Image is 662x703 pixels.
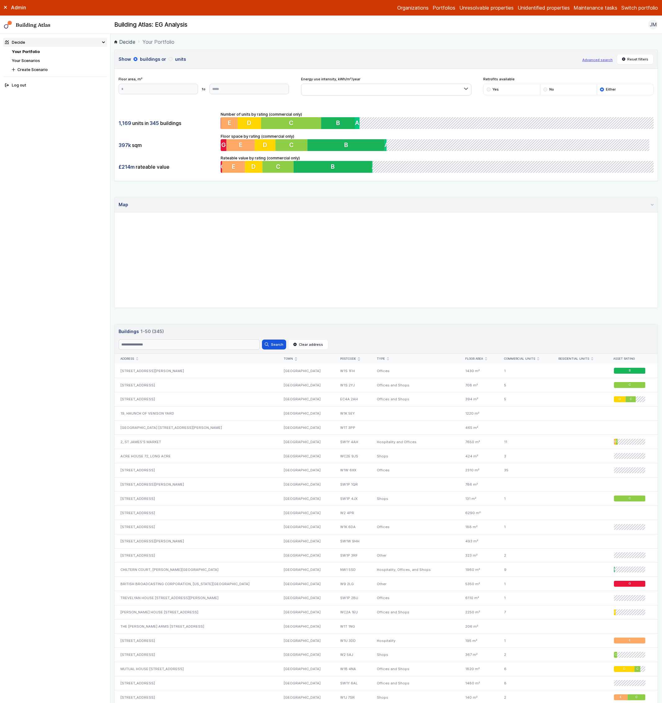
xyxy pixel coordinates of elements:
div: Offices and Shops [371,662,459,676]
button: A [355,117,360,129]
div: 3 [498,449,552,463]
a: [STREET_ADDRESS][GEOGRAPHIC_DATA]W2 4PR6290 m² [115,506,658,520]
div: Rateable value by rating (commercial only) [221,155,654,173]
a: CHILTERN COURT, [PERSON_NAME][GEOGRAPHIC_DATA][GEOGRAPHIC_DATA]NW1 5SDHospitality, Offices, and S... [115,563,658,577]
button: A [386,139,388,151]
a: [STREET_ADDRESS][GEOGRAPHIC_DATA]W1W 6XXOffices2310 m²35 [115,463,658,477]
span: 1,169 [119,120,131,127]
div: WC2A 1EU [334,605,371,619]
span: G [221,141,226,149]
span: D [614,610,616,614]
div: [STREET_ADDRESS][PERSON_NAME] [115,477,278,492]
button: D [255,139,276,151]
div: 1430 m² [459,364,498,378]
a: Unresolvable properties [459,4,514,11]
a: Unidentified properties [518,4,570,11]
a: TREVELYAN HOUSE [STREET_ADDRESS][PERSON_NAME][GEOGRAPHIC_DATA]SW1P 2BUOffices6110 m²1 [115,591,658,605]
div: THE [PERSON_NAME] ARMS [STREET_ADDRESS] [115,619,278,634]
div: W2 5AJ [334,648,371,662]
span: E [629,638,631,643]
span: A [372,163,376,171]
div: WC2E 9JS [334,449,371,463]
div: SW1W 9HH [334,534,371,548]
span: C [616,440,618,444]
div: [GEOGRAPHIC_DATA] [278,648,334,662]
span: JM [650,21,657,28]
a: [STREET_ADDRESS][PERSON_NAME][GEOGRAPHIC_DATA]SW1P 1QR786 m² [115,477,658,492]
div: Hospitality and Offices [371,435,459,449]
span: G [221,163,225,171]
div: W1T 1NG [334,619,371,634]
div: Asset rating [613,357,652,361]
div: Hospitality, Offices, and Shops [371,563,459,577]
div: [GEOGRAPHIC_DATA] [278,634,334,648]
span: D [247,119,251,127]
button: Clear address [288,339,328,350]
div: 1480 m² [459,676,498,690]
div: W1W 6XX [334,463,371,477]
a: MUTUAL HOUSE [STREET_ADDRESS][GEOGRAPHIC_DATA]W1B 4NAOffices and Shops1820 m²6DC [115,662,658,676]
a: BRITISH BROADCASTING CORPORATION, [US_STATE][GEOGRAPHIC_DATA][GEOGRAPHIC_DATA]W9 2LGOther5350 m²1G [115,577,658,591]
span: E [620,695,622,699]
div: 6110 m² [459,591,498,605]
span: Your Portfolio [142,38,174,46]
div: 188 m² [459,520,498,534]
div: 1 [498,364,552,378]
a: Decide [114,38,135,46]
div: Hospitality [371,634,459,648]
a: [STREET_ADDRESS][GEOGRAPHIC_DATA]W1K 6DAOffices188 m²1 [115,520,658,534]
div: BRITISH BROADCASTING CORPORATION, [US_STATE][GEOGRAPHIC_DATA] [115,577,278,591]
div: MUTUAL HOUSE [STREET_ADDRESS] [115,662,278,676]
div: 8 [498,676,552,690]
div: Offices and Shops [371,605,459,619]
div: Residential units [558,357,600,361]
div: units in buildings [119,117,217,129]
span: £214m [119,163,135,170]
div: [GEOGRAPHIC_DATA] [278,449,334,463]
div: W2 4PR [334,506,371,520]
a: Your Portfolio [12,49,40,54]
div: [STREET_ADDRESS] [115,520,278,534]
span: E [227,119,231,127]
div: SW1P 1QR [334,477,371,492]
div: [GEOGRAPHIC_DATA] [278,605,334,619]
div: Type [377,357,453,361]
div: CHILTERN COURT, [PERSON_NAME][GEOGRAPHIC_DATA] [115,563,278,577]
div: [STREET_ADDRESS] [115,634,278,648]
span: A [355,119,359,127]
div: 1820 m² [459,662,498,676]
div: [STREET_ADDRESS] [115,648,278,662]
div: 2250 m² [459,605,498,619]
span: B [629,369,631,373]
summary: Decide [3,38,107,47]
div: [GEOGRAPHIC_DATA] [278,406,334,420]
a: 2, ST JAMES'S MARKET[GEOGRAPHIC_DATA]SW1Y 4AHHospitality and Offices7650 m²11EDC [115,435,658,449]
span: Retrofits available [483,77,654,82]
button: Switch portfolio [621,4,658,11]
button: D [238,117,261,129]
div: TREVELYAN HOUSE [STREET_ADDRESS][PERSON_NAME] [115,591,278,605]
div: NW1 5SD [334,563,371,577]
span: C [637,667,639,671]
div: W1S 2YJ [334,378,371,392]
div: Floor area, m² [119,77,289,94]
div: W1S 1FH [334,364,371,378]
span: D [619,397,621,401]
div: [GEOGRAPHIC_DATA] [278,534,334,548]
div: [STREET_ADDRESS][PERSON_NAME] [115,534,278,548]
div: SW1Y 4AH [334,435,371,449]
span: E [232,163,235,171]
div: Other [371,577,459,591]
span: 345 [150,120,159,127]
div: 5 [498,392,552,407]
div: W1U 3DD [334,634,371,648]
a: [STREET_ADDRESS][GEOGRAPHIC_DATA]SW1Y 6ALOffices and Shops1480 m²8 [115,676,658,690]
div: Shops [371,449,459,463]
div: 2 [498,648,552,662]
div: sqm [119,139,217,151]
div: 1 [498,492,552,506]
div: W1T 3PP [334,420,371,435]
div: 786 m² [459,477,498,492]
h3: Buildings [119,328,654,335]
div: ACRE HOUSE 72, LONG ACRE [115,449,278,463]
